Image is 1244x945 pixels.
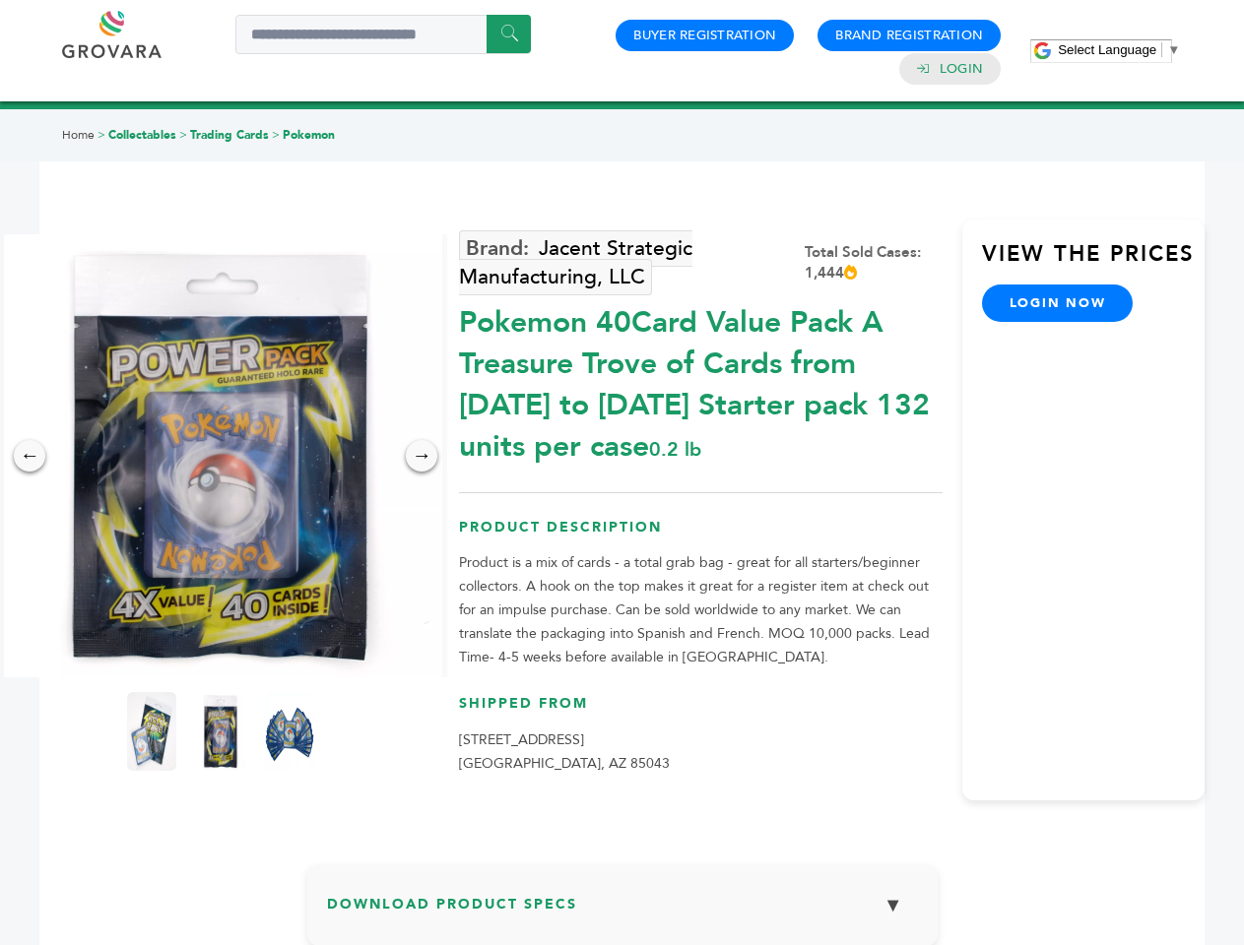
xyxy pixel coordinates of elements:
span: 0.2 lb [649,436,701,463]
p: Product is a mix of cards - a total grab bag - great for all starters/beginner collectors. A hook... [459,551,943,669]
h3: Shipped From [459,694,943,728]
a: Select Language​ [1058,42,1180,57]
button: ▼ [869,884,918,926]
div: ← [14,440,45,472]
a: Buyer Registration [633,27,776,44]
a: Collectables [108,127,176,143]
a: Pokemon [283,127,335,143]
span: ​ [1161,42,1162,57]
h3: Download Product Specs [327,884,918,941]
img: Pokemon 40-Card Value Pack – A Treasure Trove of Cards from 1996 to 2024 - Starter pack! 132 unit... [196,692,245,771]
p: [STREET_ADDRESS] [GEOGRAPHIC_DATA], AZ 85043 [459,728,943,776]
div: → [406,440,437,472]
span: ▼ [1167,42,1180,57]
h3: Product Description [459,518,943,552]
span: > [98,127,105,143]
img: Pokemon 40-Card Value Pack – A Treasure Trove of Cards from 1996 to 2024 - Starter pack! 132 unit... [265,692,314,771]
span: Select Language [1058,42,1156,57]
img: Pokemon 40-Card Value Pack – A Treasure Trove of Cards from 1996 to 2024 - Starter pack! 132 unit... [127,692,176,771]
span: > [272,127,280,143]
a: Home [62,127,95,143]
a: Jacent Strategic Manufacturing, LLC [459,230,692,295]
h3: View the Prices [982,239,1205,284]
a: Brand Registration [835,27,983,44]
div: Pokemon 40Card Value Pack A Treasure Trove of Cards from [DATE] to [DATE] Starter pack 132 units ... [459,292,943,468]
a: Login [940,60,983,78]
a: Trading Cards [190,127,269,143]
a: login now [982,284,1134,322]
span: > [179,127,187,143]
div: Total Sold Cases: 1,444 [805,242,943,283]
input: Search a product or brand... [235,15,531,54]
